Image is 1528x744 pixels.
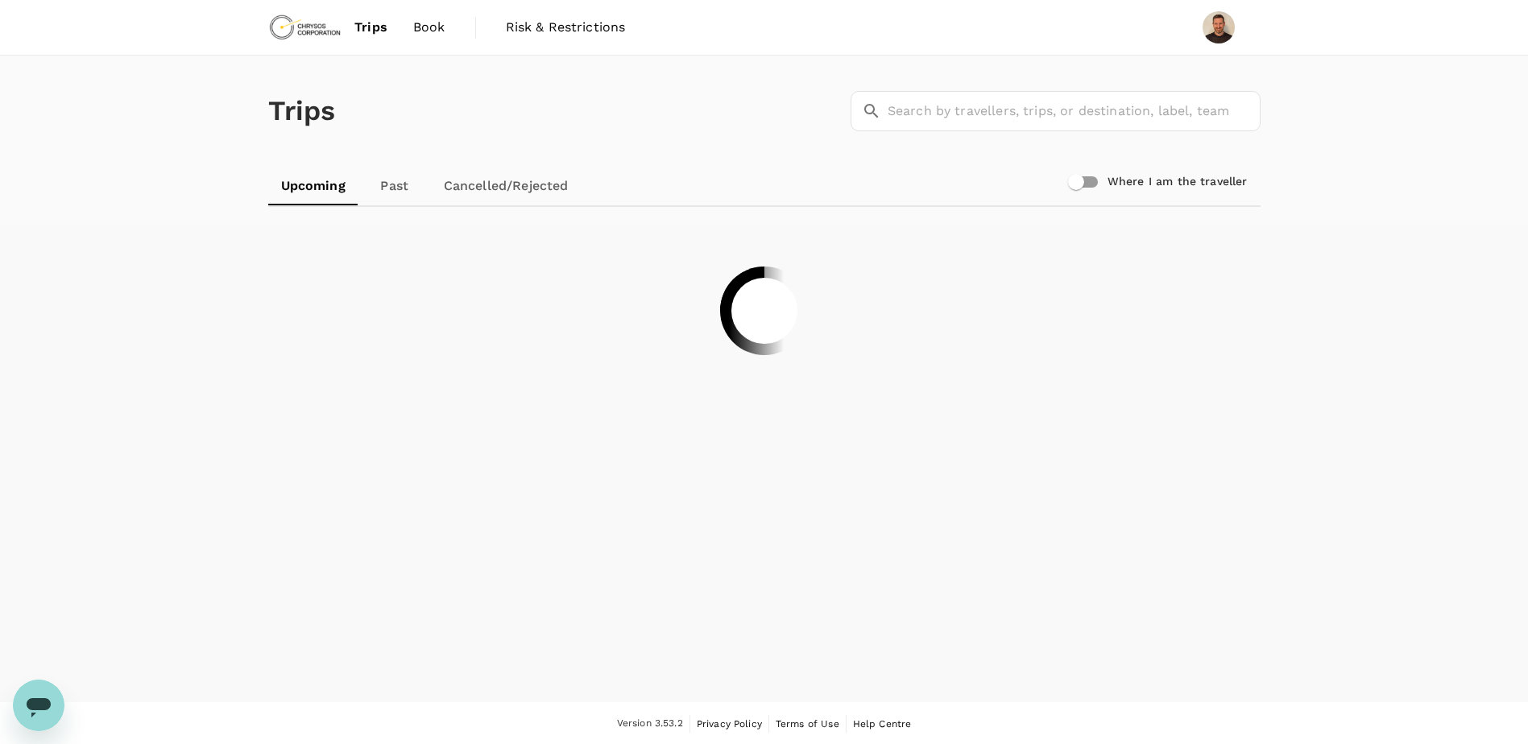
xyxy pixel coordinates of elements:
[431,167,582,205] a: Cancelled/Rejected
[1108,173,1248,191] h6: Where I am the traveller
[354,18,387,37] span: Trips
[268,167,358,205] a: Upcoming
[617,716,683,732] span: Version 3.53.2
[268,10,342,45] img: Chrysos Corporation
[358,167,431,205] a: Past
[853,715,912,733] a: Help Centre
[13,680,64,731] iframe: Button to launch messaging window
[413,18,445,37] span: Book
[1203,11,1235,43] img: Michael Stormer
[853,718,912,730] span: Help Centre
[776,718,839,730] span: Terms of Use
[888,91,1261,131] input: Search by travellers, trips, or destination, label, team
[697,718,762,730] span: Privacy Policy
[268,56,336,167] h1: Trips
[697,715,762,733] a: Privacy Policy
[506,18,626,37] span: Risk & Restrictions
[776,715,839,733] a: Terms of Use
